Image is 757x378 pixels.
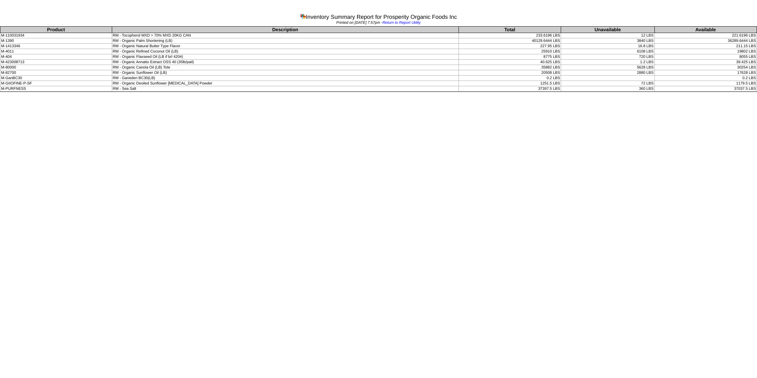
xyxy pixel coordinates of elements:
td: 2880 LBS [561,70,654,76]
td: 1179.5 LBS [654,81,757,86]
td: RM - Organic Refined Coconut Oil (LB) [112,49,459,54]
td: 40.625 LBS [459,60,561,65]
td: 37037.5 LBS [654,86,757,92]
td: M-1413346 [0,44,112,49]
td: 35882 LBS [459,65,561,70]
td: 72 LBS [561,81,654,86]
td: M-GIIOFINE-P-SF [0,81,112,86]
td: 227.95 LBS [459,44,561,49]
td: 360 LBS [561,86,654,92]
th: Description [112,27,459,33]
td: RM - Organic Deoiled Sunflower [MEDICAL_DATA] Powder [112,81,459,86]
td: 1251.5 LBS [459,81,561,86]
td: 221.6196 LBS [654,33,757,38]
a: Return to Report Utility [383,21,421,25]
td: 30254 LBS [654,65,757,70]
td: RM - Organic Flaxseed Oil (LB if brl 420#) [112,54,459,60]
td: RM - Sea Salt [112,86,459,92]
td: 39.425 LBS [654,60,757,65]
td: M-GanBC30 [0,76,112,81]
td: M-4011 [0,49,112,54]
td: M-404 [0,54,112,60]
td: RM - Organic Sunflower Oil (LB) [112,70,459,76]
td: 0.2 LBS [654,76,757,81]
td: 5628 LBS [561,65,654,70]
th: Unavailable [561,27,654,33]
th: Product [0,27,112,33]
td: M-82700 [0,70,112,76]
td: 19802 LBS [654,49,757,54]
td: 211.15 LBS [654,44,757,49]
td: M-423008713 [0,60,112,65]
td: 25910 LBS [459,49,561,54]
td: 8775 LBS [459,54,561,60]
td: RM - Organic Palm Shortening (LB) [112,38,459,44]
td: RM - Organic Natural Butter Type Flavor [112,44,459,49]
td: M-1390 [0,38,112,44]
td: 37397.5 LBS [459,86,561,92]
th: Available [654,27,757,33]
td: 6108 LBS [561,49,654,54]
td: 8055 LBS [654,54,757,60]
td: 720 LBS [561,54,654,60]
td: RM - Organic Canola Oil (LB) Tote [112,65,459,70]
td: 12 LBS [561,33,654,38]
td: M-PURFNESS [0,86,112,92]
td: M-80000 [0,65,112,70]
td: 0.2 LBS [459,76,561,81]
th: Total [459,27,561,33]
td: 20508 LBS [459,70,561,76]
td: RM - Organic Annatto Extract OSS 40 (35lb/pail) [112,60,459,65]
td: 17628 LBS [654,70,757,76]
td: RM - Tocopherol MXD > 70% MXD 20KG CAN [112,33,459,38]
td: 36289.6444 LBS [654,38,757,44]
td: 233.6196 LBS [459,33,561,38]
td: 1.2 LBS [561,60,654,65]
img: graph.gif [300,13,306,19]
td: 16.8 LBS [561,44,654,49]
td: 40129.6444 LBS [459,38,561,44]
td: 3840 LBS [561,38,654,44]
td: RM - Ganeden BC30(LB) [112,76,459,81]
td: M-110031934 [0,33,112,38]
